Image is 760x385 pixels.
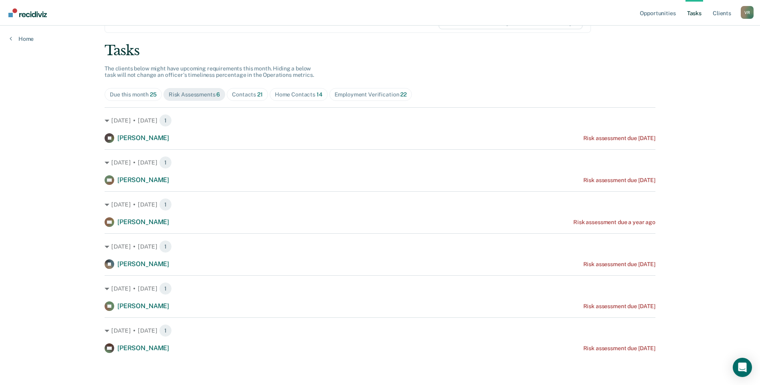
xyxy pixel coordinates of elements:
[733,358,752,377] div: Open Intercom Messenger
[400,91,407,98] span: 22
[159,198,172,211] span: 1
[10,35,34,42] a: Home
[583,177,655,184] div: Risk assessment due [DATE]
[316,91,323,98] span: 14
[105,65,314,78] span: The clients below might have upcoming requirements this month. Hiding a below task will not chang...
[105,240,655,253] div: [DATE] • [DATE] 1
[117,218,169,226] span: [PERSON_NAME]
[583,135,655,142] div: Risk assessment due [DATE]
[117,344,169,352] span: [PERSON_NAME]
[105,324,655,337] div: [DATE] • [DATE] 1
[335,91,407,98] div: Employment Verification
[216,91,220,98] span: 6
[583,261,655,268] div: Risk assessment due [DATE]
[150,91,157,98] span: 25
[117,302,169,310] span: [PERSON_NAME]
[159,114,172,127] span: 1
[105,198,655,211] div: [DATE] • [DATE] 1
[159,324,172,337] span: 1
[8,8,47,17] img: Recidiviz
[105,114,655,127] div: [DATE] • [DATE] 1
[117,260,169,268] span: [PERSON_NAME]
[741,6,754,19] div: V R
[117,176,169,184] span: [PERSON_NAME]
[105,156,655,169] div: [DATE] • [DATE] 1
[573,219,655,226] div: Risk assessment due a year ago
[583,345,655,352] div: Risk assessment due [DATE]
[159,282,172,295] span: 1
[105,282,655,295] div: [DATE] • [DATE] 1
[117,134,169,142] span: [PERSON_NAME]
[257,91,263,98] span: 21
[110,91,157,98] div: Due this month
[169,91,220,98] div: Risk Assessments
[105,42,655,59] div: Tasks
[159,156,172,169] span: 1
[583,303,655,310] div: Risk assessment due [DATE]
[159,240,172,253] span: 1
[232,91,263,98] div: Contacts
[741,6,754,19] button: Profile dropdown button
[275,91,323,98] div: Home Contacts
